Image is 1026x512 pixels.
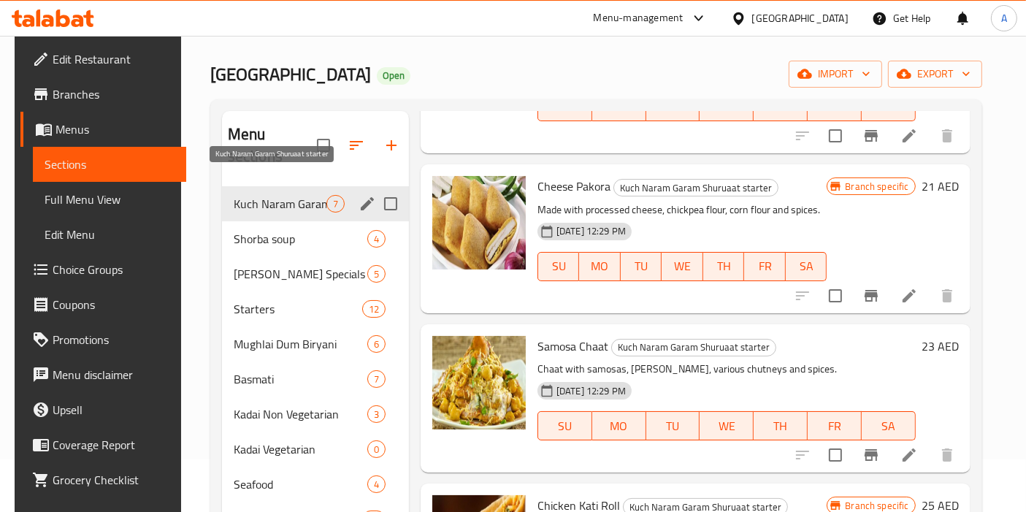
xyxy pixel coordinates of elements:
[210,58,371,91] span: [GEOGRAPHIC_DATA]
[20,322,186,357] a: Promotions
[377,67,410,85] div: Open
[808,411,862,440] button: FR
[234,405,367,423] span: Kadai Non Vegetarian
[222,326,409,362] div: Mughlai Dum Biryani6
[612,339,776,356] span: Kuch Naram Garam Shuruaat starter
[368,408,385,421] span: 3
[544,96,586,118] span: SU
[813,96,856,118] span: FR
[53,261,175,278] span: Choice Groups
[800,65,870,83] span: import
[551,384,632,398] span: [DATE] 12:29 PM
[33,182,186,217] a: Full Menu View
[432,176,526,270] img: Cheese Pakora
[368,372,385,386] span: 7
[585,256,615,277] span: MO
[326,195,345,213] div: items
[222,362,409,397] div: Basmati7
[367,475,386,493] div: items
[754,411,808,440] button: TH
[888,61,982,88] button: export
[537,360,916,378] p: Chaat with samosas, [PERSON_NAME], various chutneys and spices.
[234,195,326,213] span: Kuch Naram Garam Shuruaat starter
[367,230,386,248] div: items
[20,462,186,497] a: Grocery Checklist
[308,130,339,161] span: Select all sections
[592,411,646,440] button: MO
[45,191,175,208] span: Full Menu View
[667,256,697,277] span: WE
[930,438,965,473] button: delete
[234,475,367,493] span: Seafood
[594,9,684,27] div: Menu-management
[367,335,386,353] div: items
[367,440,386,458] div: items
[537,175,610,197] span: Cheese Pakora
[759,96,802,118] span: TH
[598,416,640,437] span: MO
[222,221,409,256] div: Shorba soup4
[53,296,175,313] span: Coupons
[368,337,385,351] span: 6
[646,411,700,440] button: TU
[234,230,367,248] span: Shorba soup
[900,446,918,464] a: Edit menu item
[662,252,703,281] button: WE
[611,339,776,356] div: Kuch Naram Garam Shuruaat starter
[222,432,409,467] div: Kadai Vegetarian0
[222,397,409,432] div: Kadai Non Vegetarian3
[922,176,959,196] h6: 21 AED
[537,252,579,281] button: SU
[786,252,827,281] button: SA
[20,392,186,427] a: Upsell
[20,42,186,77] a: Edit Restaurant
[1001,10,1007,26] span: A
[854,278,889,313] button: Branch-specific-item
[53,50,175,68] span: Edit Restaurant
[368,267,385,281] span: 5
[854,438,889,473] button: Branch-specific-item
[652,416,694,437] span: TU
[20,357,186,392] a: Menu disclaimer
[652,96,694,118] span: TU
[900,127,918,145] a: Edit menu item
[362,300,386,318] div: items
[228,123,317,167] h2: Menu sections
[33,217,186,252] a: Edit Menu
[621,252,662,281] button: TU
[234,265,367,283] span: [PERSON_NAME] Specials non veg starter
[744,252,786,281] button: FR
[820,121,851,151] span: Select to update
[613,179,778,196] div: Kuch Naram Garam Shuruaat starter
[20,77,186,112] a: Branches
[820,440,851,470] span: Select to update
[33,147,186,182] a: Sections
[53,471,175,489] span: Grocery Checklist
[367,405,386,423] div: items
[45,156,175,173] span: Sections
[930,118,965,153] button: delete
[789,61,882,88] button: import
[222,256,409,291] div: [PERSON_NAME] Specials non veg starter5
[922,336,959,356] h6: 23 AED
[356,193,378,215] button: edit
[234,300,362,318] span: Starters
[20,112,186,147] a: Menus
[234,370,367,388] span: Basmati
[363,302,385,316] span: 12
[752,10,849,26] div: [GEOGRAPHIC_DATA]
[222,291,409,326] div: Starters12
[53,401,175,419] span: Upsell
[45,226,175,243] span: Edit Menu
[55,121,175,138] span: Menus
[868,96,910,118] span: SA
[930,278,965,313] button: delete
[234,440,367,458] span: Kadai Vegetarian
[750,256,780,277] span: FR
[537,201,827,219] p: Made with processed cheese, chickpea flour, corn flour and spices.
